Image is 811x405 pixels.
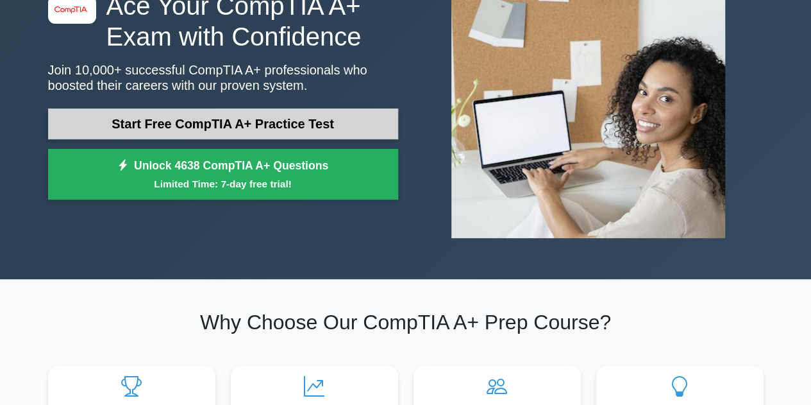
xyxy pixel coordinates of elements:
small: Limited Time: 7-day free trial! [64,177,382,191]
h2: Why Choose Our CompTIA A+ Prep Course? [48,310,764,334]
a: Start Free CompTIA A+ Practice Test [48,108,398,139]
a: Unlock 4638 CompTIA A+ QuestionsLimited Time: 7-day free trial! [48,149,398,200]
p: Join 10,000+ successful CompTIA A+ professionals who boosted their careers with our proven system. [48,62,398,93]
